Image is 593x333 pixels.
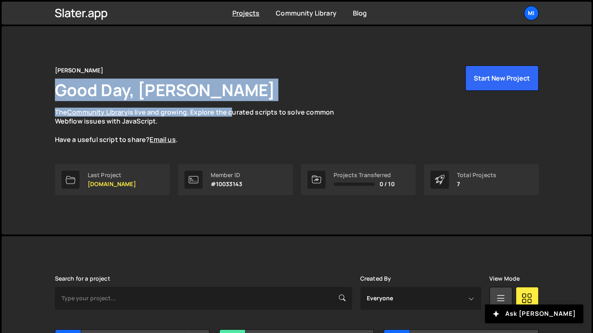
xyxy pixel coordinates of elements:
span: 0 / 10 [379,181,395,187]
button: Ask [PERSON_NAME] [485,304,583,323]
a: Community Library [276,9,336,18]
p: The is live and growing. Explore the curated scripts to solve common Webflow issues with JavaScri... [55,108,350,144]
input: Type your project... [55,287,352,310]
div: Projects Transferred [334,172,395,178]
div: Last Project [88,172,136,178]
div: [PERSON_NAME] [55,65,103,75]
p: 7 [457,181,496,187]
button: Start New Project [465,65,538,91]
a: Mi [524,6,538,20]
label: Created By [360,275,391,282]
a: Projects [232,9,259,18]
p: [DOMAIN_NAME] [88,181,136,187]
a: Community Library [67,108,128,117]
div: Total Projects [457,172,496,178]
label: Search for a project [55,275,110,282]
label: View Mode [489,275,520,282]
h1: Good Day, [PERSON_NAME] [55,79,275,101]
a: Email us [150,135,175,144]
a: Blog [353,9,367,18]
p: #10033143 [211,181,242,187]
div: Member ID [211,172,242,178]
a: Last Project [DOMAIN_NAME] [55,164,170,195]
